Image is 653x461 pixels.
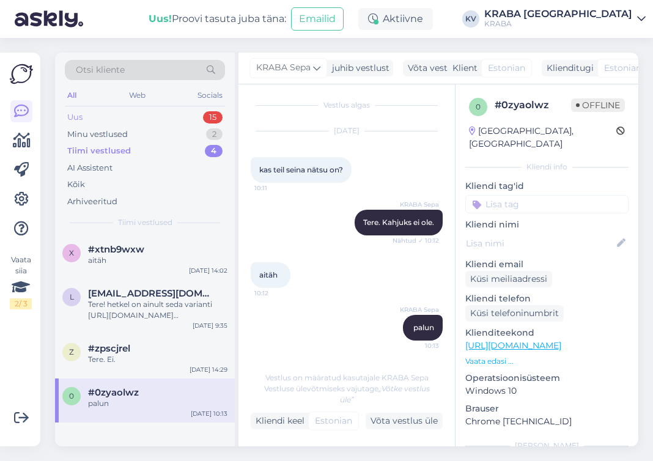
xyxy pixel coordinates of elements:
[465,356,629,367] p: Vaata edasi ...
[67,162,113,174] div: AI Assistent
[476,102,481,111] span: 0
[251,415,304,427] div: Kliendi keel
[259,270,278,279] span: aitäh
[448,62,478,75] div: Klient
[127,87,148,103] div: Web
[542,62,594,75] div: Klienditugi
[465,195,629,213] input: Lisa tag
[254,183,300,193] span: 10:11
[366,413,443,429] div: Võta vestlus üle
[65,87,79,103] div: All
[465,415,629,428] p: Chrome [TECHNICAL_ID]
[465,292,629,305] p: Kliendi telefon
[465,218,629,231] p: Kliendi nimi
[469,125,616,150] div: [GEOGRAPHIC_DATA], [GEOGRAPHIC_DATA]
[413,323,434,332] span: palun
[88,244,144,255] span: #xtnb9wxw
[195,87,225,103] div: Socials
[466,237,614,250] input: Lisa nimi
[358,8,433,30] div: Aktiivne
[495,98,571,112] div: # 0zyaolwz
[88,288,215,299] span: lairikikkas8@gmail.com
[88,299,227,321] div: Tere! hetkel on ainult seda varianti [URL][DOMAIN_NAME][PERSON_NAME]
[259,165,343,174] span: kas teil seina nätsu on?
[315,415,352,427] span: Estonian
[69,347,74,356] span: z
[88,387,139,398] span: #0zyaolwz
[465,258,629,271] p: Kliendi email
[265,373,429,382] span: Vestlus on määratud kasutajale KRABA Sepa
[465,340,561,351] a: [URL][DOMAIN_NAME]
[393,305,439,314] span: KRABA Sepa
[69,248,74,257] span: x
[70,292,74,301] span: l
[488,62,525,75] span: Estonian
[251,100,443,111] div: Vestlus algas
[291,7,344,31] button: Emailid
[67,128,128,141] div: Minu vestlused
[264,384,430,404] span: Vestluse ülevõtmiseks vajutage
[190,365,227,374] div: [DATE] 14:29
[393,236,439,245] span: Nähtud ✓ 10:12
[10,62,33,86] img: Askly Logo
[254,289,300,298] span: 10:12
[10,298,32,309] div: 2 / 3
[88,343,130,354] span: #zpscjrel
[189,266,227,275] div: [DATE] 14:02
[462,10,479,28] div: KV
[484,9,632,19] div: KRABA [GEOGRAPHIC_DATA]
[118,217,172,228] span: Tiimi vestlused
[403,60,480,76] div: Võta vestlus üle
[393,341,439,350] span: 10:13
[191,409,227,418] div: [DATE] 10:13
[67,179,85,191] div: Kõik
[465,305,564,322] div: Küsi telefoninumbrit
[251,125,443,136] div: [DATE]
[465,271,552,287] div: Küsi meiliaadressi
[205,145,223,157] div: 4
[393,200,439,209] span: KRABA Sepa
[363,218,434,227] span: Tere. Kahjuks ei ole.
[465,180,629,193] p: Kliendi tag'id
[149,13,172,24] b: Uus!
[67,111,83,124] div: Uus
[10,254,32,309] div: Vaata siia
[465,385,629,397] p: Windows 10
[149,12,286,26] div: Proovi tasuta juba täna:
[193,321,227,330] div: [DATE] 9:35
[76,64,125,76] span: Otsi kliente
[465,161,629,172] div: Kliendi info
[484,9,646,29] a: KRABA [GEOGRAPHIC_DATA]KRABA
[67,145,131,157] div: Tiimi vestlused
[88,255,227,266] div: aitäh
[69,391,74,400] span: 0
[67,196,117,208] div: Arhiveeritud
[465,440,629,451] div: [PERSON_NAME]
[571,98,625,112] span: Offline
[206,128,223,141] div: 2
[465,372,629,385] p: Operatsioonisüsteem
[88,398,227,409] div: palun
[340,384,430,404] i: „Võtke vestlus üle”
[604,62,641,75] span: Estonian
[465,402,629,415] p: Brauser
[465,326,629,339] p: Klienditeekond
[256,61,311,75] span: KRABA Sepa
[327,62,389,75] div: juhib vestlust
[484,19,632,29] div: KRABA
[88,354,227,365] div: Tere. Ei.
[203,111,223,124] div: 15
